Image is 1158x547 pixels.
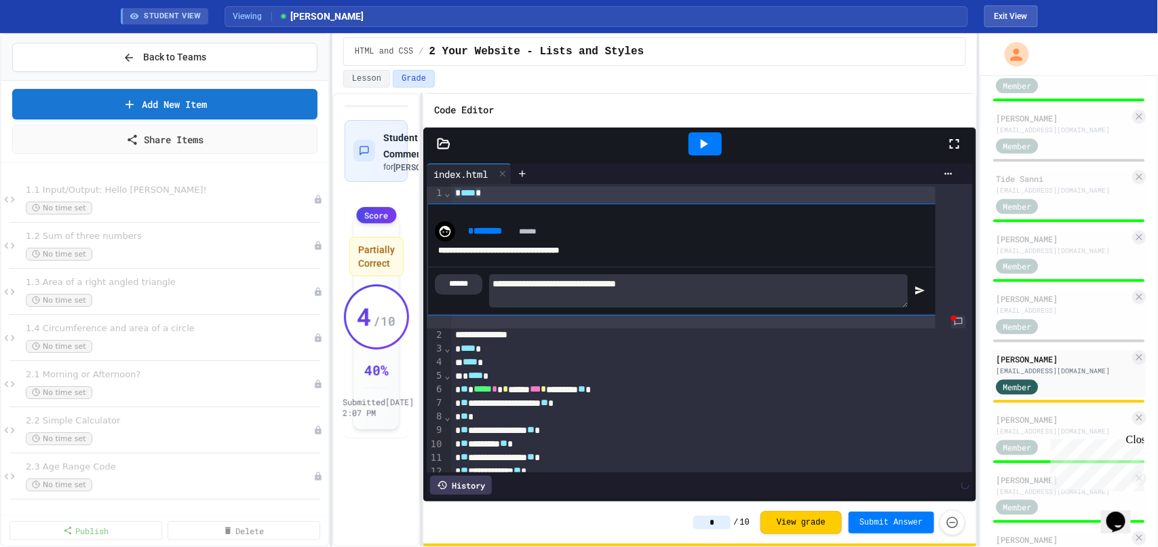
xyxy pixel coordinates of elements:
span: Student Comments [383,132,430,159]
span: No time set [26,340,92,353]
button: Back to Teams [12,43,317,72]
span: Member [1003,200,1031,212]
span: / [733,517,738,528]
div: 11 [427,451,444,465]
div: Unpublished [313,426,323,435]
div: [PERSON_NAME] [996,233,1130,245]
span: No time set [26,478,92,491]
div: index.html [427,167,495,181]
span: 2.1 Morning or Afternoon? [26,369,313,381]
span: 3.1 Blast Off! [26,508,313,519]
span: Fold line [444,187,450,198]
span: [PERSON_NAME] [279,10,364,24]
div: [EMAIL_ADDRESS][DOMAIN_NAME] [996,366,1130,376]
div: 4 [427,356,444,369]
span: Fold line [444,370,450,381]
div: 3 [427,342,444,356]
span: No time set [26,386,92,399]
span: [PERSON_NAME] [393,163,457,172]
div: 7 [427,396,444,410]
span: Submitted [DATE] 2:07 PM [343,396,414,418]
div: 40 % [364,360,389,379]
div: [PERSON_NAME] [996,413,1130,426]
div: 12 [427,465,444,478]
span: Member [1003,501,1031,513]
div: [PERSON_NAME] [996,112,1130,124]
span: No time set [26,294,92,307]
span: / 10 [373,312,395,331]
span: 1.3 Area of a right angled triangle [26,277,313,288]
span: Member [1003,441,1031,453]
span: No time set [26,202,92,214]
div: 8 [427,410,444,423]
span: 10 [740,517,750,528]
span: 4 [357,303,372,330]
span: 2 Your Website - Lists and Styles [429,43,644,60]
div: [PERSON_NAME] [996,533,1130,546]
button: View grade [760,511,842,534]
button: Submit Answer [849,512,934,533]
div: History [430,476,492,495]
div: 5 [427,369,444,383]
a: Share Items [12,125,317,154]
iframe: chat widget [1101,493,1144,533]
a: Publish [9,521,162,540]
span: Submit Answer [860,517,923,528]
span: Member [1003,79,1031,92]
div: [EMAIL_ADDRESS][DOMAIN_NAME] [996,185,1130,195]
div: [PERSON_NAME] [996,293,1130,305]
a: Delete [168,521,320,540]
div: 10 [427,438,444,451]
span: 1.1 Input/Output: Hello [PERSON_NAME]! [26,185,313,196]
button: Force resubmission of student's answer (Admin only) [940,510,965,535]
button: Exit student view [984,5,1038,27]
div: Unpublished [313,472,323,481]
span: Member [1003,320,1031,333]
div: [PERSON_NAME] [996,474,1130,486]
span: Partially Correct [358,243,395,270]
h6: Code Editor [434,102,494,119]
a: Add New Item [12,89,317,119]
div: [EMAIL_ADDRESS][DOMAIN_NAME] [996,426,1130,436]
span: 1.2 Sum of three numbers [26,231,313,242]
iframe: chat widget [1045,434,1144,491]
span: HTML and CSS [355,46,413,57]
span: 2.2 Simple Calculator [26,415,313,427]
div: Chat with us now!Close [5,5,94,86]
div: My Account [990,39,1032,70]
div: Unpublished [313,333,323,343]
span: No time set [26,432,92,445]
span: STUDENT VIEW [144,11,201,22]
div: Unpublished [313,287,323,297]
div: index.html [427,164,512,184]
span: Member [1003,260,1031,272]
div: 1 [427,187,444,329]
span: Viewing [233,10,272,22]
button: Lesson [343,70,390,88]
div: [EMAIL_ADDRESS][DOMAIN_NAME] [996,125,1130,135]
span: / [419,46,423,57]
span: Member [1003,381,1031,393]
span: Back to Teams [143,50,206,64]
div: Unpublished [313,241,323,250]
span: Member [1003,140,1031,152]
div: 9 [427,423,444,437]
div: Score [356,207,396,223]
span: No time set [26,248,92,261]
div: Unpublished [313,379,323,389]
span: Fold line [444,411,450,422]
div: 2 [427,328,444,342]
div: Unpublished [313,195,323,204]
span: 2.3 Age Range Code [26,461,313,473]
div: [EMAIL_ADDRESS][DOMAIN_NAME] [996,487,1130,497]
div: [PERSON_NAME] [996,353,1130,365]
div: for [383,162,457,173]
div: [EMAIL_ADDRESS] [996,305,1130,316]
div: [EMAIL_ADDRESS][DOMAIN_NAME] [996,246,1130,256]
div: Tide Sanni [996,172,1130,185]
span: Fold line [444,343,450,354]
div: 6 [427,383,444,396]
button: Grade [393,70,435,88]
span: 1.4 Circumference and area of a circle [26,323,313,335]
